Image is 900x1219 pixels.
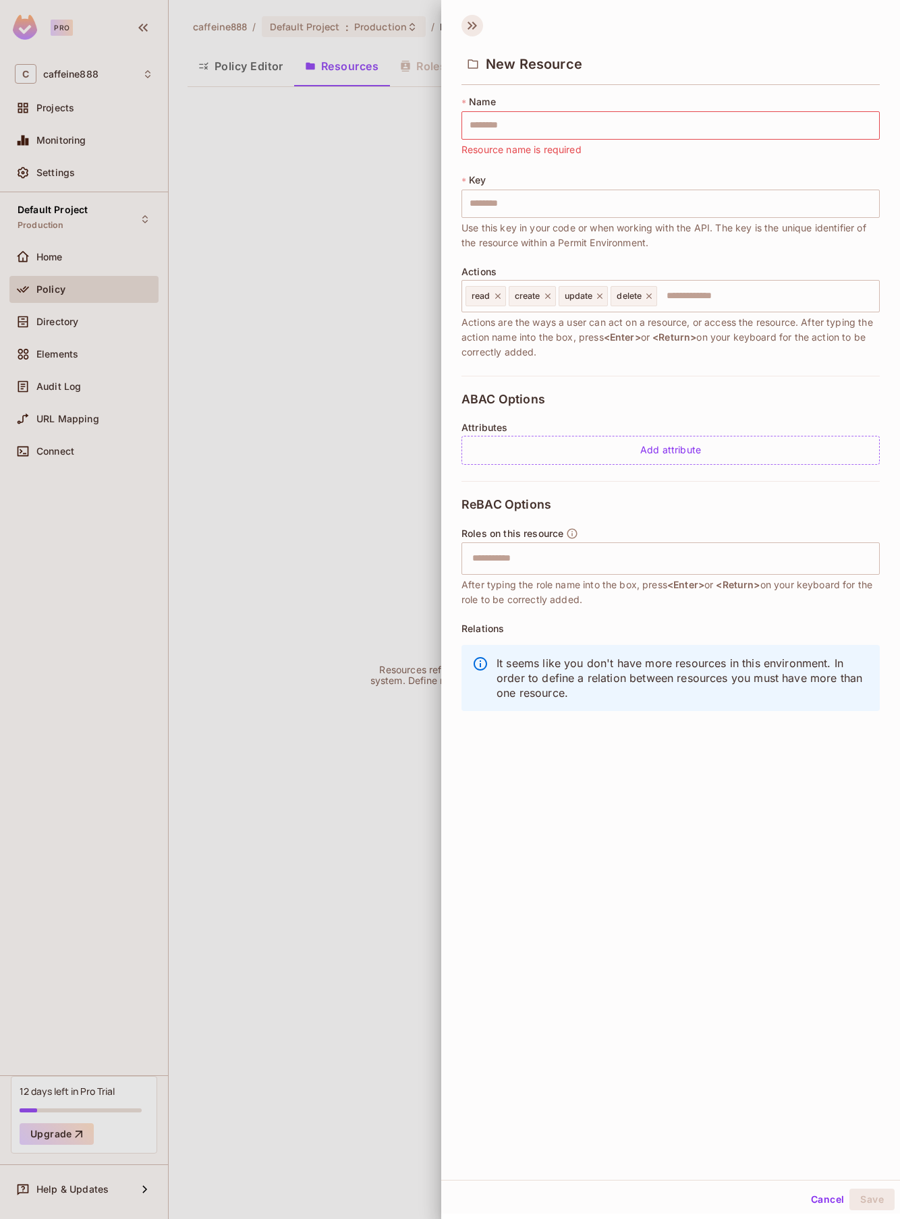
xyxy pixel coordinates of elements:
[806,1189,849,1210] button: Cancel
[461,422,508,433] span: Attributes
[497,656,869,700] p: It seems like you don't have more resources in this environment. In order to define a relation be...
[486,56,582,72] span: New Resource
[461,266,497,277] span: Actions
[469,96,496,107] span: Name
[509,286,556,306] div: create
[604,331,641,343] span: <Enter>
[461,221,880,250] span: Use this key in your code or when working with the API. The key is the unique identifier of the r...
[461,577,880,607] span: After typing the role name into the box, press or on your keyboard for the role to be correctly a...
[466,286,506,306] div: read
[461,436,880,465] div: Add attribute
[461,498,551,511] span: ReBAC Options
[652,331,696,343] span: <Return>
[461,315,880,360] span: Actions are the ways a user can act on a resource, or access the resource. After typing the actio...
[617,291,642,302] span: delete
[515,291,540,302] span: create
[667,579,704,590] span: <Enter>
[849,1189,895,1210] button: Save
[565,291,593,302] span: update
[461,623,504,634] span: Relations
[461,142,582,157] span: Resource name is required
[469,175,486,186] span: Key
[461,528,563,539] span: Roles on this resource
[559,286,609,306] div: update
[611,286,657,306] div: delete
[472,291,490,302] span: read
[716,579,760,590] span: <Return>
[461,393,545,406] span: ABAC Options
